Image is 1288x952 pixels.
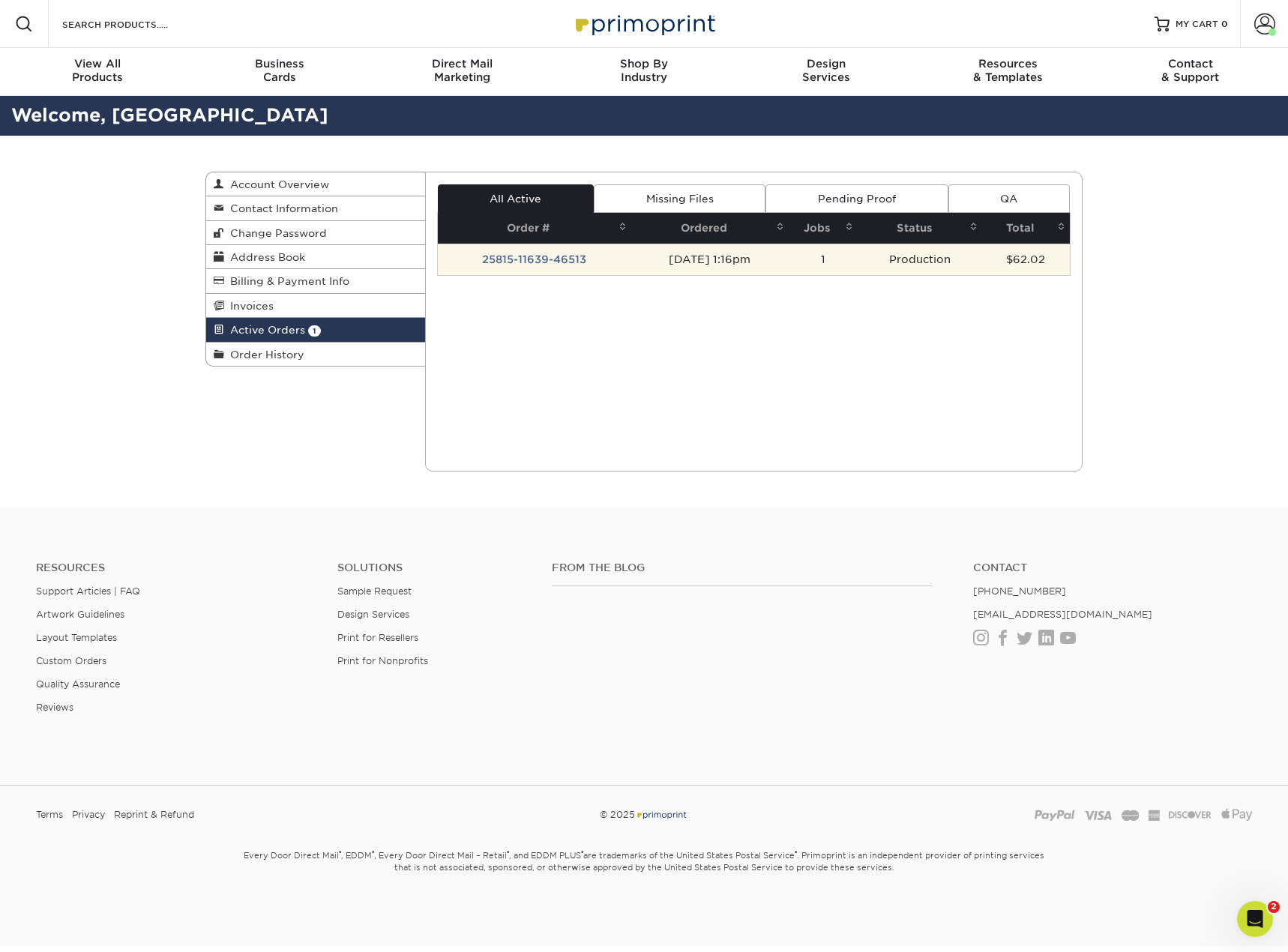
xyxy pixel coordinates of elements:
iframe: Google Customer Reviews [4,906,127,947]
img: Primoprint [569,7,719,40]
th: Jobs [789,213,858,244]
td: 25815-11639-46513 [438,244,631,275]
input: SEARCH PRODUCTS..... [61,15,207,33]
a: Contact Information [206,196,425,220]
h4: Solutions [337,561,530,574]
a: Contact [973,561,1252,574]
a: Artwork Guidelines [36,609,124,620]
span: Resources [917,57,1099,70]
a: Print for Resellers [337,632,418,643]
div: & Support [1099,57,1281,84]
span: Account Overview [224,178,329,190]
img: Primoprint [635,809,687,820]
span: Contact Information [224,202,338,214]
a: Billing & Payment Info [206,269,425,293]
a: All Active [438,184,594,213]
div: © 2025 [438,804,851,826]
a: [EMAIL_ADDRESS][DOMAIN_NAME] [973,609,1152,620]
div: Services [735,57,917,84]
a: Privacy [72,804,105,826]
a: Missing Files [594,184,765,213]
td: 1 [789,244,858,275]
span: 2 [1268,901,1280,913]
sup: ® [581,849,583,857]
a: Invoices [206,294,425,318]
a: Reprint & Refund [114,804,194,826]
a: Reviews [36,702,73,713]
a: Custom Orders [36,655,106,666]
span: Order History [224,349,304,361]
span: Business [189,57,371,70]
a: BusinessCards [189,48,371,96]
h4: Resources [36,561,315,574]
small: Every Door Direct Mail , EDDM , Every Door Direct Mail – Retail , and EDDM PLUS are trademarks of... [205,844,1083,910]
span: Billing & Payment Info [224,275,349,287]
span: Active Orders [224,324,305,336]
a: Sample Request [337,585,412,597]
span: Design [735,57,917,70]
a: Design Services [337,609,409,620]
td: Production [858,244,982,275]
span: View All [7,57,189,70]
th: Order # [438,213,631,244]
th: Total [982,213,1070,244]
a: Shop ByIndustry [553,48,735,96]
a: Terms [36,804,63,826]
a: [PHONE_NUMBER] [973,585,1066,597]
sup: ® [507,849,509,857]
div: & Templates [917,57,1099,84]
div: Cards [189,57,371,84]
a: Active Orders 1 [206,318,425,342]
span: Invoices [224,300,274,312]
a: Support Articles | FAQ [36,585,140,597]
span: 0 [1221,19,1228,29]
td: $62.02 [982,244,1070,275]
span: Contact [1099,57,1281,70]
td: [DATE] 1:16pm [631,244,789,275]
a: Quality Assurance [36,678,120,690]
a: Contact& Support [1099,48,1281,96]
a: Order History [206,343,425,366]
div: Marketing [371,57,553,84]
span: MY CART [1176,18,1218,31]
a: DesignServices [735,48,917,96]
h4: From the Blog [552,561,933,574]
sup: ® [795,849,797,857]
a: Layout Templates [36,632,117,643]
span: Shop By [553,57,735,70]
sup: ® [339,849,341,857]
span: Change Password [224,227,327,239]
a: Address Book [206,245,425,269]
sup: ® [372,849,374,857]
a: Resources& Templates [917,48,1099,96]
a: Change Password [206,221,425,245]
a: Account Overview [206,172,425,196]
div: Industry [553,57,735,84]
th: Ordered [631,213,789,244]
span: 1 [308,325,321,337]
span: Address Book [224,251,305,263]
a: Print for Nonprofits [337,655,428,666]
a: QA [948,184,1070,213]
a: Direct MailMarketing [371,48,553,96]
span: Direct Mail [371,57,553,70]
iframe: Intercom live chat [1237,901,1273,937]
a: Pending Proof [765,184,948,213]
a: View AllProducts [7,48,189,96]
div: Products [7,57,189,84]
th: Status [858,213,982,244]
